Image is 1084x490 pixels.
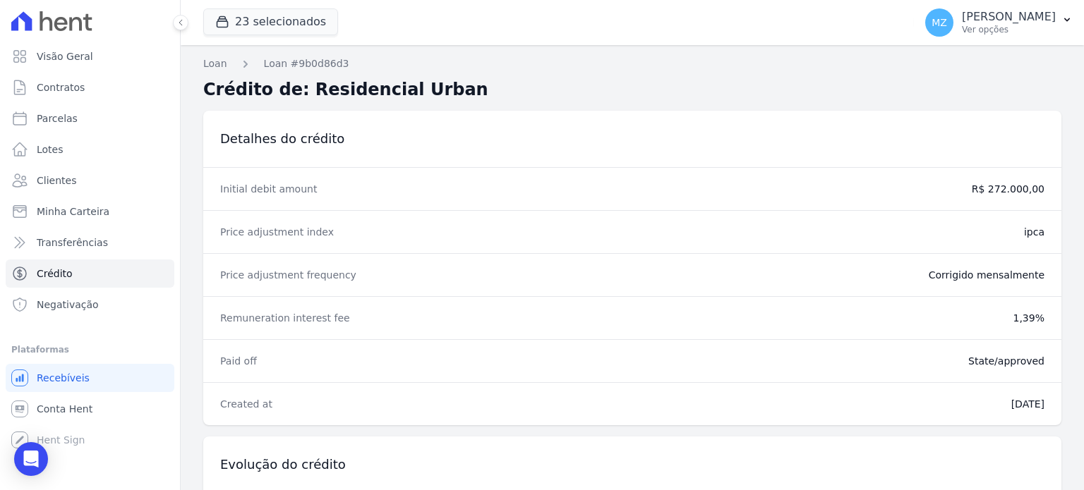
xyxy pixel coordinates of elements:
[37,204,109,219] span: Minha Carteira
[6,197,174,226] a: Minha Carteira
[203,77,488,102] h2: Crédito de: Residencial Urban
[37,173,76,188] span: Clientes
[37,111,78,125] span: Parcelas
[6,364,174,392] a: Recebíveis
[37,402,92,416] span: Conta Hent
[499,182,1044,196] dd: R$ 272.000,00
[203,56,1061,71] nav: Breadcrumb
[203,56,227,71] a: Loan
[264,56,349,71] a: Loan #9b0d86d3
[6,42,174,71] a: Visão Geral
[220,397,488,411] dt: Created at
[932,18,947,27] span: MZ
[37,235,108,250] span: Transferências
[6,73,174,102] a: Contratos
[6,228,174,257] a: Transferências
[37,371,90,385] span: Recebíveis
[37,49,93,63] span: Visão Geral
[6,104,174,133] a: Parcelas
[6,166,174,195] a: Clientes
[37,142,64,157] span: Lotes
[499,311,1044,325] dd: 1,39%
[37,267,73,281] span: Crédito
[6,259,174,288] a: Crédito
[220,456,495,473] h3: Evolução do crédito
[220,311,488,325] dt: Remuneration interest fee
[37,80,85,94] span: Contratos
[499,397,1044,411] dd: [DATE]
[914,3,1084,42] button: MZ [PERSON_NAME] Ver opções
[37,298,99,312] span: Negativação
[499,268,1044,282] dd: Corrigido mensalmente
[6,395,174,423] a: Conta Hent
[220,182,488,196] dt: Initial debit amount
[499,354,1044,368] dd: State/approved
[962,10,1056,24] p: [PERSON_NAME]
[499,225,1044,239] dd: ipca
[220,225,488,239] dt: Price adjustment index
[6,135,174,164] a: Lotes
[220,354,488,368] dt: Paid off
[6,290,174,319] a: Negativação
[14,442,48,476] div: Open Intercom Messenger
[203,8,338,35] button: 23 selecionados
[220,268,488,282] dt: Price adjustment frequency
[11,341,169,358] div: Plataformas
[220,130,495,147] h3: Detalhes do crédito
[962,24,1056,35] p: Ver opções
